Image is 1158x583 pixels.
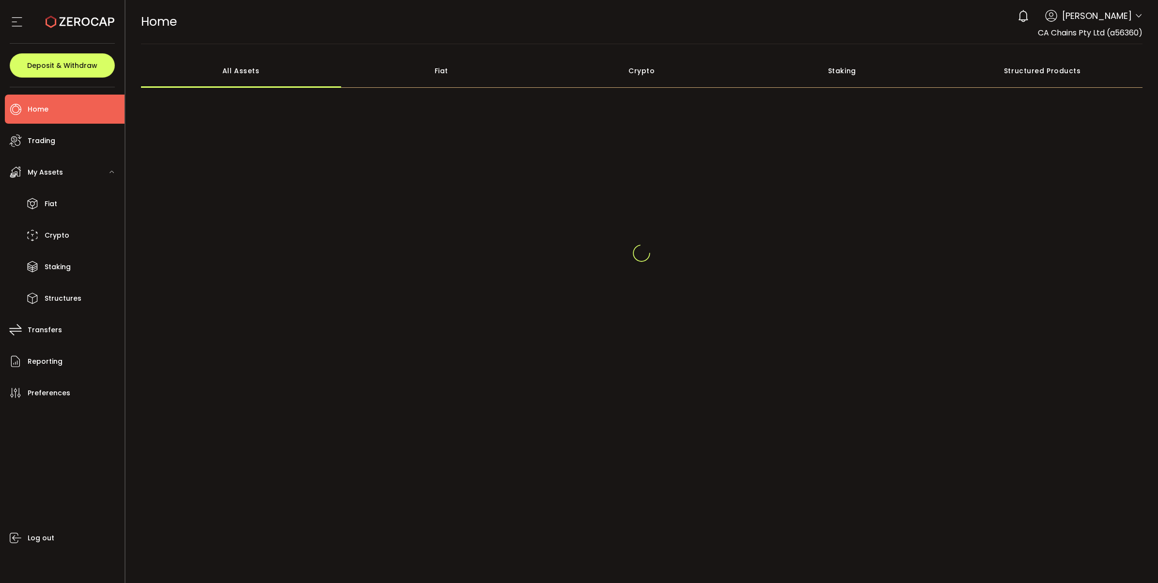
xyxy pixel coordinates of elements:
[28,102,48,116] span: Home
[28,165,63,179] span: My Assets
[28,134,55,148] span: Trading
[542,54,742,88] div: Crypto
[28,323,62,337] span: Transfers
[28,386,70,400] span: Preferences
[1062,9,1132,22] span: [PERSON_NAME]
[10,53,115,78] button: Deposit & Withdraw
[45,291,81,306] span: Structures
[141,54,342,88] div: All Assets
[341,54,542,88] div: Fiat
[141,13,177,30] span: Home
[27,62,97,69] span: Deposit & Withdraw
[1038,27,1142,38] span: CA Chains Pty Ltd (a56360)
[942,54,1143,88] div: Structured Products
[742,54,942,88] div: Staking
[45,260,71,274] span: Staking
[45,197,57,211] span: Fiat
[28,355,63,369] span: Reporting
[45,228,69,243] span: Crypto
[28,531,54,545] span: Log out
